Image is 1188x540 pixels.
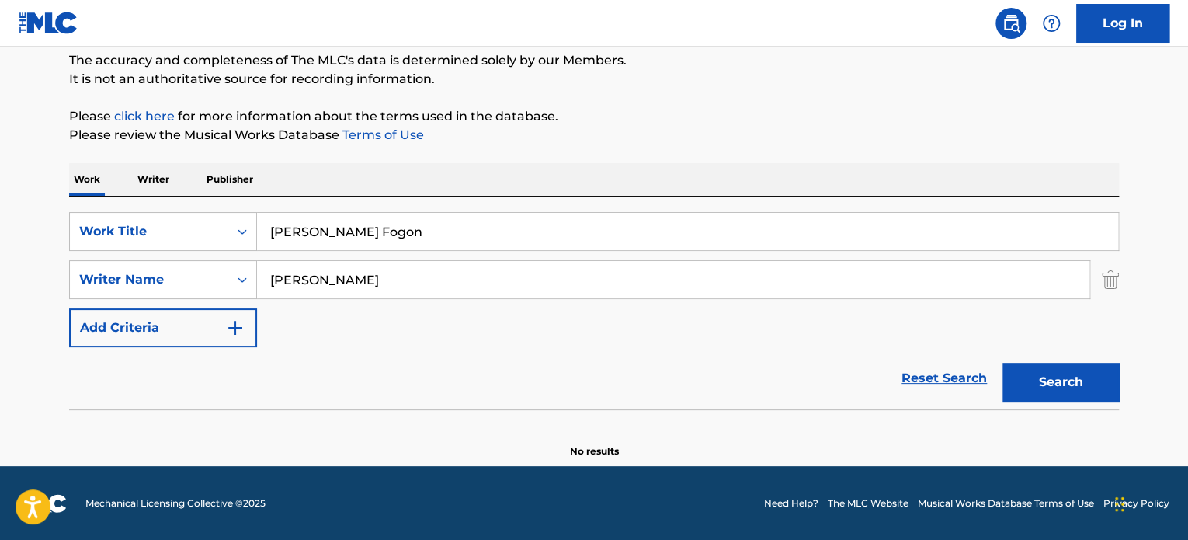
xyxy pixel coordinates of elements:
p: No results [570,426,619,458]
img: Delete Criterion [1102,260,1119,299]
a: The MLC Website [828,496,908,510]
div: Work Title [79,222,219,241]
a: Privacy Policy [1103,496,1169,510]
img: help [1042,14,1061,33]
p: Publisher [202,163,258,196]
a: Need Help? [764,496,818,510]
a: Log In [1076,4,1169,43]
iframe: Chat Widget [1110,465,1188,540]
a: Public Search [995,8,1026,39]
p: It is not an authoritative source for recording information. [69,70,1119,89]
button: Add Criteria [69,308,257,347]
p: Work [69,163,105,196]
span: Mechanical Licensing Collective © 2025 [85,496,266,510]
p: The accuracy and completeness of The MLC's data is determined solely by our Members. [69,51,1119,70]
a: click here [114,109,175,124]
a: Reset Search [894,361,995,395]
form: Search Form [69,212,1119,409]
a: Terms of Use [339,127,424,142]
div: Help [1036,8,1067,39]
img: MLC Logo [19,12,78,34]
img: search [1002,14,1020,33]
p: Writer [133,163,174,196]
img: logo [19,494,67,513]
img: 9d2ae6d4665cec9f34b9.svg [226,319,245,337]
p: Please review the Musical Works Database [69,126,1119,145]
p: Please for more information about the terms used in the database. [69,107,1119,126]
div: Writer Name [79,270,219,289]
a: Musical Works Database Terms of Use [918,496,1094,510]
button: Search [1002,363,1119,402]
div: Drag [1115,481,1124,528]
